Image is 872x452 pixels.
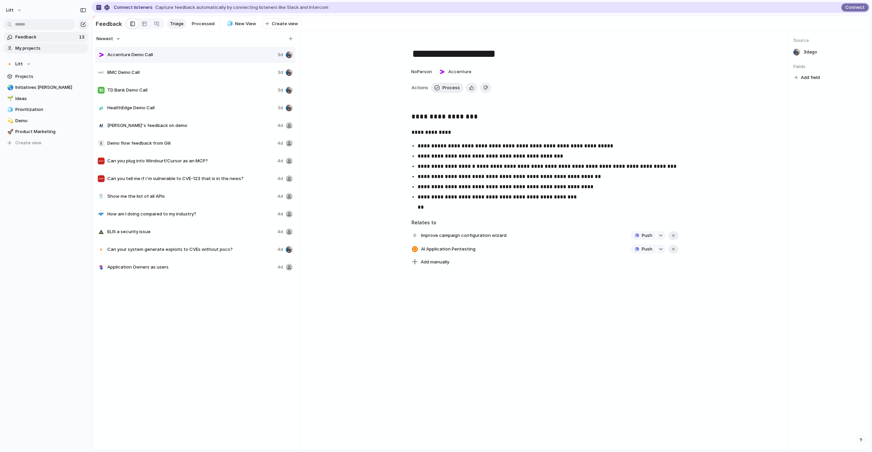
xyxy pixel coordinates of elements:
[419,244,478,254] span: AI Application Pentesting
[409,66,434,77] button: NoPerson
[114,4,153,11] span: Connect listeners
[107,264,275,271] span: Application Owners as users
[15,95,86,102] span: Ideas
[442,84,460,91] span: Process
[277,122,283,129] span: 4d
[15,106,86,113] span: Prioritization
[3,59,89,69] button: Litt
[631,231,656,240] button: Push
[793,73,821,82] button: Add field
[15,73,86,80] span: Projects
[3,138,89,148] button: Create view
[6,106,13,113] button: 🧊
[107,193,275,200] span: Show me the list of all APIs
[631,245,656,254] button: Push
[277,228,283,235] span: 4d
[3,32,89,42] a: Feedback13
[421,259,449,265] span: Add manually
[7,128,12,136] div: 🚀
[107,228,275,235] span: ELI5 a security issue
[155,4,328,11] span: Capture feedback automatically by connecting listeners like Slack and Intercom
[6,95,13,102] button: 🌱
[7,84,12,92] div: 🌏
[277,211,283,217] span: 4d
[107,246,275,253] span: Can your system generate exploits to CVEs without pocs?
[3,104,89,115] a: 🧊Prioritization
[278,69,283,76] span: 3d
[3,43,89,53] a: My projects
[411,219,679,226] h3: Relates to
[448,68,471,75] span: Accenture
[277,246,283,253] span: 4d
[411,69,432,74] span: No Person
[96,35,113,42] span: Newest
[107,87,275,94] span: TD Bank Demo Call
[107,51,275,58] span: Accenture Demo Call
[272,20,298,27] span: Create view
[15,128,86,135] span: Product Marketing
[15,34,77,41] span: Feedback
[107,211,275,217] span: How am I doing compared to my industry?
[277,264,283,271] span: 4d
[6,128,13,135] button: 🚀
[642,246,652,253] span: Push
[419,231,509,240] span: Improve campaign configuration wizard
[15,140,42,146] span: Create view
[3,116,89,126] a: 💫Demo
[3,5,26,16] button: Litt
[15,45,86,52] span: My projects
[845,4,865,11] span: Connect
[15,61,23,67] span: Litt
[6,84,13,91] button: 🌏
[107,158,275,164] span: Can you plug into Windsurf/Cursor as an MCP?
[278,51,283,58] span: 3d
[431,83,463,93] button: Process
[793,37,864,44] span: Source
[95,34,122,43] button: Newest
[436,66,473,77] button: Accenture
[262,18,302,29] button: Create view
[227,20,232,28] div: 🧊
[235,20,256,27] span: New View
[801,74,820,81] span: Add field
[277,158,283,164] span: 4d
[167,19,186,29] a: Triage
[3,71,89,82] a: Projects
[79,34,86,41] span: 13
[278,87,283,94] span: 3d
[15,84,86,91] span: Initiatives [PERSON_NAME]
[107,122,275,129] span: [PERSON_NAME]'s feedback on demo
[189,19,217,29] a: Processed
[642,232,652,239] span: Push
[107,175,275,182] span: Can you tell me if i'm vulnerable to CVE-123 that is in the news?
[3,127,89,137] a: 🚀Product Marketing
[7,106,12,114] div: 🧊
[7,117,12,125] div: 💫
[3,94,89,104] a: 🌱Ideas
[841,3,869,12] button: Connect
[6,7,14,14] span: Litt
[3,82,89,93] div: 🌏Initiatives [PERSON_NAME]
[96,20,122,28] h2: Feedback
[7,95,12,102] div: 🌱
[277,193,283,200] span: 4d
[277,175,283,182] span: 4d
[107,140,275,147] span: Demo flow feedback from Gili
[277,140,283,147] span: 4d
[6,117,13,124] button: 💫
[480,83,491,93] button: Delete
[192,20,215,27] span: Processed
[15,117,86,124] span: Demo
[278,104,283,111] span: 3d
[107,104,275,111] span: HealthEdge Demo Call
[793,63,864,70] span: Fields
[107,69,275,76] span: BMC Demo Call
[411,84,428,91] span: Actions
[226,20,233,27] button: 🧊
[223,19,259,29] a: 🧊New View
